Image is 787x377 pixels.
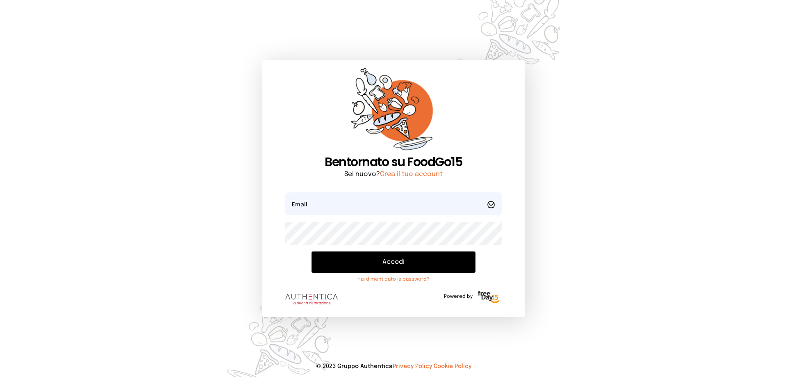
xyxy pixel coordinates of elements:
p: © 2023 Gruppo Authentica [13,362,774,370]
img: logo-freeday.3e08031.png [476,289,502,306]
a: Cookie Policy [434,363,471,369]
a: Privacy Policy [393,363,432,369]
h1: Bentornato su FoodGo15 [285,155,502,169]
span: Powered by [444,293,473,300]
a: Hai dimenticato la password? [312,276,475,283]
a: Crea il tuo account [380,171,443,178]
p: Sei nuovo? [285,169,502,179]
img: logo.8f33a47.png [285,294,338,304]
img: sticker-orange.65babaf.png [351,68,436,155]
button: Accedi [312,251,475,273]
